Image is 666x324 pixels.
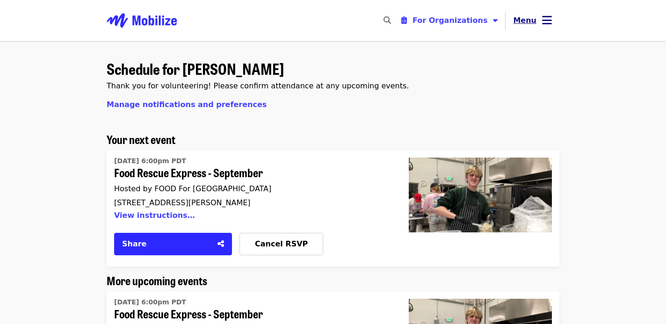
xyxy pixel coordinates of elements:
div: Share [122,238,212,250]
time: [DATE] 6:00pm PDT [114,297,186,307]
time: [DATE] 6:00pm PDT [114,156,186,166]
span: Schedule for [PERSON_NAME] [107,58,284,79]
span: Hosted by FOOD For [GEOGRAPHIC_DATA] [114,184,271,193]
a: Manage notifications and preferences [107,100,267,109]
span: For Organizations [413,16,488,25]
button: Toggle organizer menu [394,11,506,30]
span: Food Rescue Express - September [114,166,386,180]
span: Cancel RSVP [255,239,308,248]
button: Cancel RSVP [239,233,323,255]
i: caret-down icon [493,16,498,25]
button: View instructions… [114,211,195,220]
a: Food Rescue Express - September [114,154,386,225]
img: Food Rescue Express - September [409,158,552,232]
button: Toggle account menu [506,9,559,32]
span: Thank you for volunteering! Please confirm attendance at any upcoming events. [107,81,409,90]
span: Menu [513,16,536,25]
button: Share [114,233,232,255]
i: search icon [384,16,391,25]
i: clipboard-list icon [401,16,407,25]
span: Your next event [107,131,175,147]
div: [STREET_ADDRESS][PERSON_NAME] [114,198,386,207]
input: Search [397,9,404,32]
span: More upcoming events [107,272,207,288]
img: Mobilize - Home [107,6,177,36]
i: bars icon [542,14,552,27]
a: Food Rescue Express - September [401,150,559,266]
span: Food Rescue Express - September [114,307,386,321]
i: share-alt icon [217,239,224,248]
